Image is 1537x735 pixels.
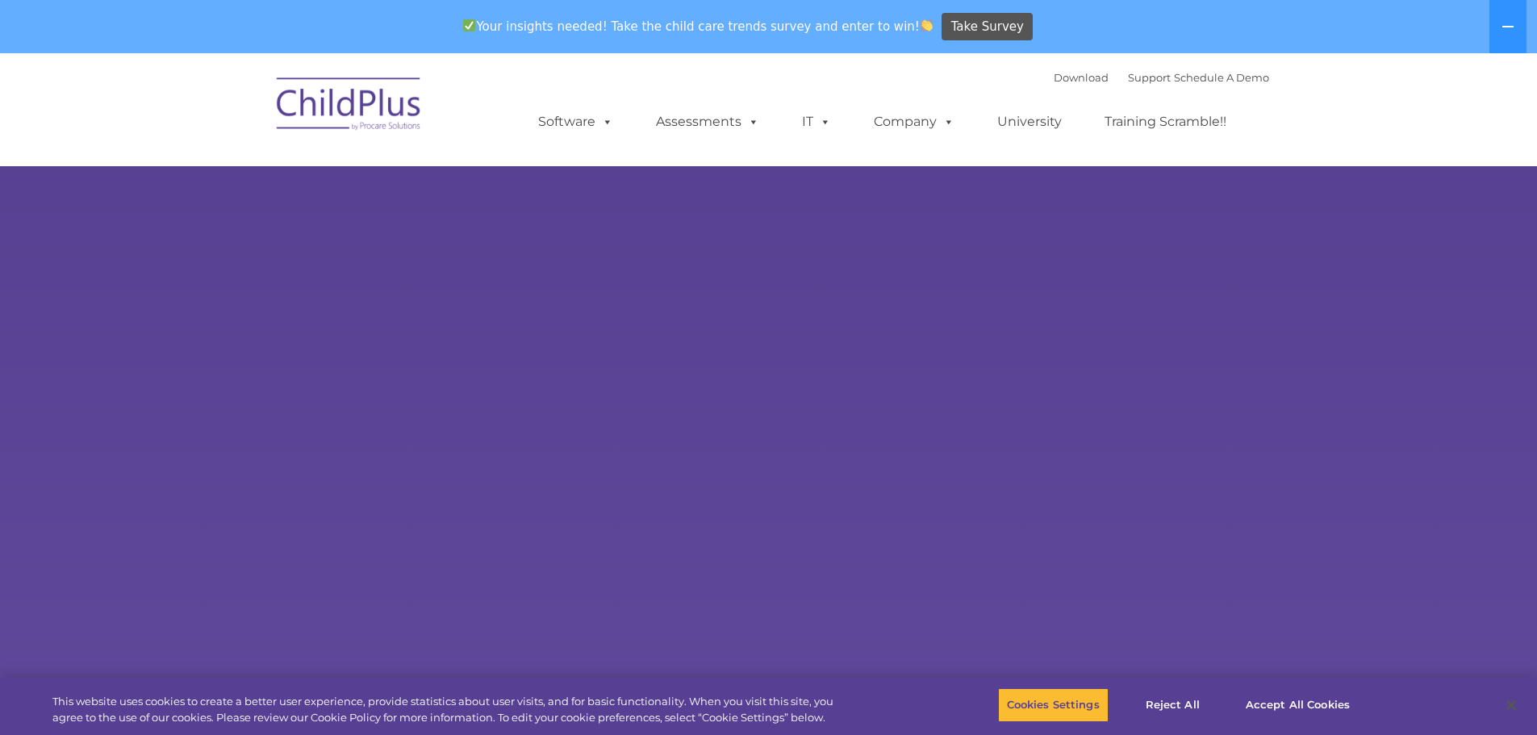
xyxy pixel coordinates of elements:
[1128,71,1171,84] a: Support
[269,66,430,147] img: ChildPlus by Procare Solutions
[1054,71,1269,84] font: |
[951,13,1024,41] span: Take Survey
[52,694,846,725] div: This website uses cookies to create a better user experience, provide statistics about user visit...
[1054,71,1109,84] a: Download
[640,106,775,138] a: Assessments
[1493,687,1529,723] button: Close
[786,106,847,138] a: IT
[981,106,1078,138] a: University
[858,106,971,138] a: Company
[1088,106,1243,138] a: Training Scramble!!
[457,10,940,42] span: Your insights needed! Take the child care trends survey and enter to win!
[463,19,475,31] img: ✅
[998,688,1109,722] button: Cookies Settings
[921,19,933,31] img: 👏
[942,13,1033,41] a: Take Survey
[522,106,629,138] a: Software
[1237,688,1359,722] button: Accept All Cookies
[1174,71,1269,84] a: Schedule A Demo
[1122,688,1223,722] button: Reject All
